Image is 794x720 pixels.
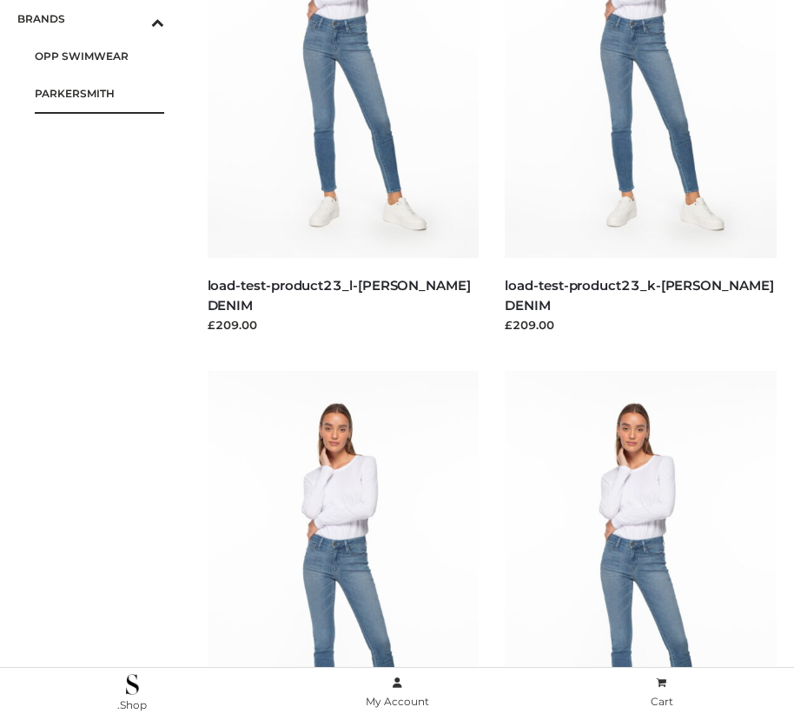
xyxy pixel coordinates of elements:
[35,83,164,103] span: PARKERSMITH
[17,9,164,29] span: BRANDS
[35,46,164,66] span: OPP SWIMWEAR
[208,316,480,334] div: £209.00
[117,698,147,711] span: .Shop
[35,75,164,112] a: PARKERSMITH
[35,37,164,75] a: OPP SWIMWEAR
[208,277,471,314] a: load-test-product23_l-[PERSON_NAME] DENIM
[651,695,673,708] span: Cart
[529,673,794,712] a: Cart
[505,316,777,334] div: £209.00
[366,695,429,708] span: My Account
[265,673,530,712] a: My Account
[505,277,773,314] a: load-test-product23_k-[PERSON_NAME] DENIM
[126,674,139,695] img: .Shop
